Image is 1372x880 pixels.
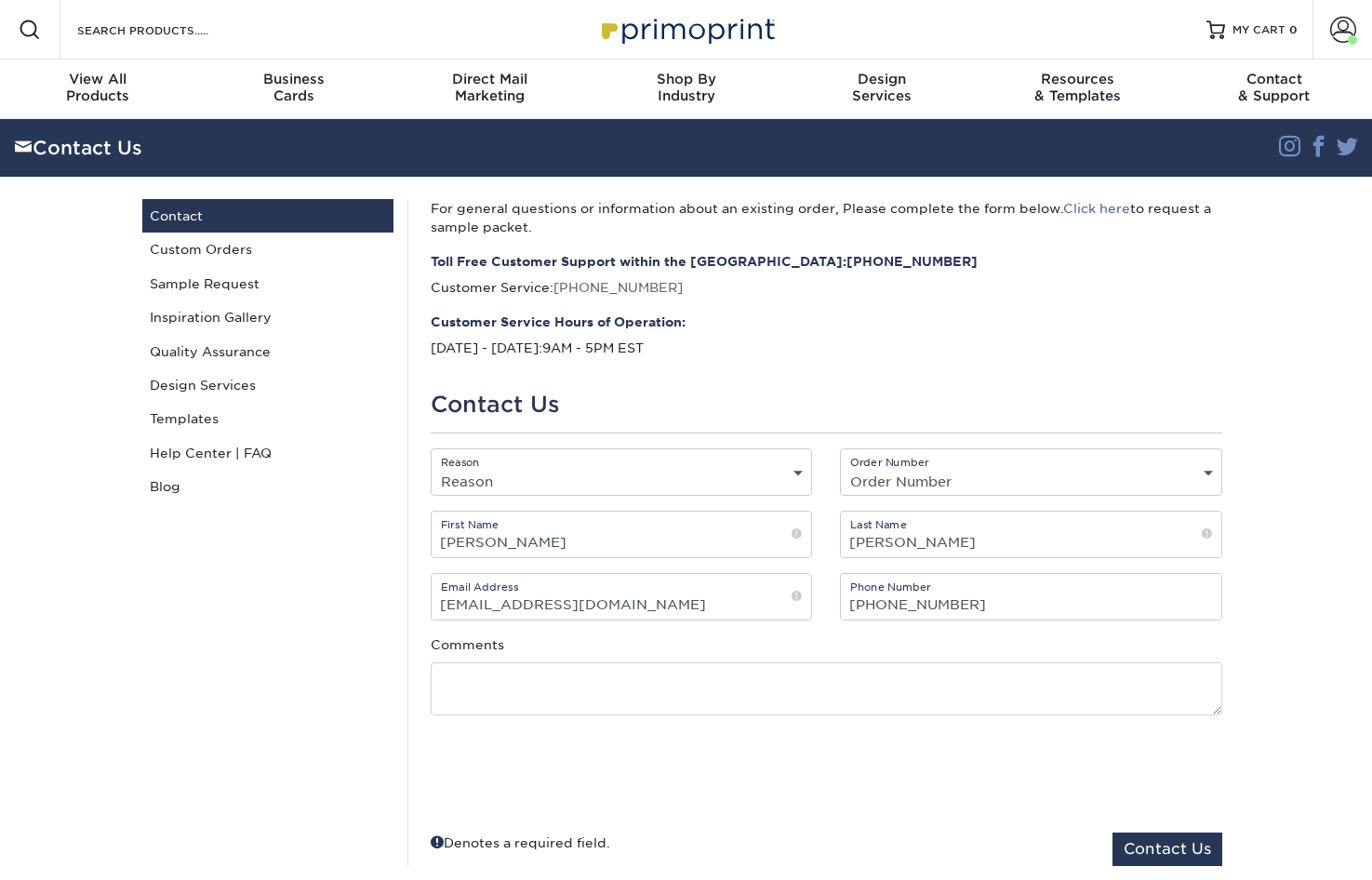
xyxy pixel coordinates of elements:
[392,60,588,119] a: Direct MailMarketing
[431,313,1222,358] p: 9AM - 5PM EST
[784,71,980,87] span: Design
[142,402,393,435] a: Templates
[75,19,257,41] input: SEARCH PRODUCTS.....
[553,280,683,295] a: [PHONE_NUMBER]
[1112,833,1222,866] button: Contact Us
[431,252,1222,271] strong: Toll Free Customer Support within the [GEOGRAPHIC_DATA]:
[980,71,1177,104] div: & Templates
[431,635,504,654] label: Comments
[392,71,588,104] div: Marketing
[1289,23,1298,36] span: 0
[431,199,1222,237] p: For general questions or information about an existing order, Please complete the form below. to ...
[142,300,393,334] a: Inspiration Gallery
[142,436,393,470] a: Help Center | FAQ
[142,470,393,503] a: Blog
[431,313,1222,331] strong: Customer Service Hours of Operation:
[142,335,393,368] a: Quality Assurance
[980,71,1177,87] span: Resources
[142,199,393,233] a: Contact
[588,60,784,119] a: Shop ByIndustry
[939,738,1222,810] iframe: reCAPTCHA
[1176,60,1372,119] a: Contact& Support
[588,71,784,104] div: Industry
[588,71,784,87] span: Shop By
[142,233,393,266] a: Custom Orders
[784,71,980,104] div: Services
[593,9,779,49] img: Primoprint
[1232,22,1285,38] span: MY CART
[196,71,393,87] span: Business
[1176,71,1372,104] div: & Support
[196,71,393,104] div: Cards
[142,267,393,300] a: Sample Request
[431,340,542,355] span: [DATE] - [DATE]:
[431,392,1222,419] h1: Contact Us
[142,368,393,402] a: Design Services
[1176,71,1372,87] span: Contact
[392,71,588,87] span: Direct Mail
[431,833,610,852] div: Denotes a required field.
[980,60,1177,119] a: Resources& Templates
[846,254,978,269] a: [PHONE_NUMBER]
[431,252,1222,298] p: Customer Service:
[196,60,393,119] a: BusinessCards
[1063,201,1130,216] a: Click here
[784,60,980,119] a: DesignServices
